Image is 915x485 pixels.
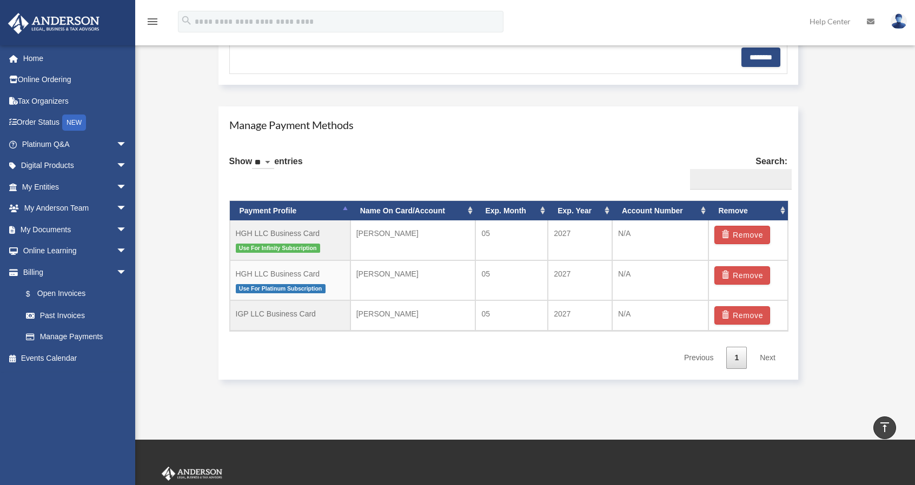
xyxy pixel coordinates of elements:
[714,266,770,285] button: Remove
[32,287,37,301] span: $
[116,176,138,198] span: arrow_drop_down
[475,201,548,221] th: Exp. Month: activate to sort column ascending
[726,347,747,369] a: 1
[548,300,612,331] td: 2027
[230,300,350,331] td: IGP LLC Business Card
[252,157,274,169] select: Showentries
[8,347,143,369] a: Events Calendar
[8,48,143,69] a: Home
[146,15,159,28] i: menu
[116,198,138,220] span: arrow_drop_down
[873,416,896,439] a: vertical_align_top
[181,15,193,26] i: search
[116,133,138,156] span: arrow_drop_down
[15,283,143,305] a: $Open Invoices
[15,326,138,348] a: Manage Payments
[236,244,320,253] span: Use For Infinity Subscription
[350,260,476,301] td: [PERSON_NAME]
[475,220,548,260] td: 05
[891,14,907,29] img: User Pic
[116,219,138,241] span: arrow_drop_down
[8,176,143,198] a: My Entitiesarrow_drop_down
[8,69,143,91] a: Online Ordering
[160,467,224,481] img: Anderson Advisors Platinum Portal
[229,154,303,180] label: Show entries
[350,220,476,260] td: [PERSON_NAME]
[116,240,138,262] span: arrow_drop_down
[229,117,788,132] h4: Manage Payment Methods
[8,240,143,262] a: Online Learningarrow_drop_down
[8,133,143,155] a: Platinum Q&Aarrow_drop_down
[548,201,612,221] th: Exp. Year: activate to sort column ascending
[612,201,709,221] th: Account Number: activate to sort column ascending
[752,347,784,369] a: Next
[350,201,476,221] th: Name On Card/Account: activate to sort column ascending
[350,300,476,331] td: [PERSON_NAME]
[230,260,350,301] td: HGH LLC Business Card
[8,112,143,134] a: Order StatusNEW
[676,347,721,369] a: Previous
[612,300,709,331] td: N/A
[15,305,143,326] a: Past Invoices
[475,300,548,331] td: 05
[690,169,792,190] input: Search:
[475,260,548,301] td: 05
[878,421,891,434] i: vertical_align_top
[612,220,709,260] td: N/A
[230,220,350,260] td: HGH LLC Business Card
[8,155,143,177] a: Digital Productsarrow_drop_down
[116,261,138,284] span: arrow_drop_down
[230,201,350,221] th: Payment Profile: activate to sort column descending
[62,114,86,131] div: NEW
[236,284,326,293] span: Use For Platinum Subscription
[548,260,612,301] td: 2027
[146,19,159,28] a: menu
[8,219,143,240] a: My Documentsarrow_drop_down
[686,154,787,190] label: Search:
[5,13,103,34] img: Anderson Advisors Platinum Portal
[8,90,143,112] a: Tax Organizers
[714,226,770,244] button: Remove
[708,201,788,221] th: Remove: activate to sort column ascending
[714,306,770,325] button: Remove
[548,220,612,260] td: 2027
[8,198,143,219] a: My Anderson Teamarrow_drop_down
[116,155,138,177] span: arrow_drop_down
[8,261,143,283] a: Billingarrow_drop_down
[612,260,709,301] td: N/A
